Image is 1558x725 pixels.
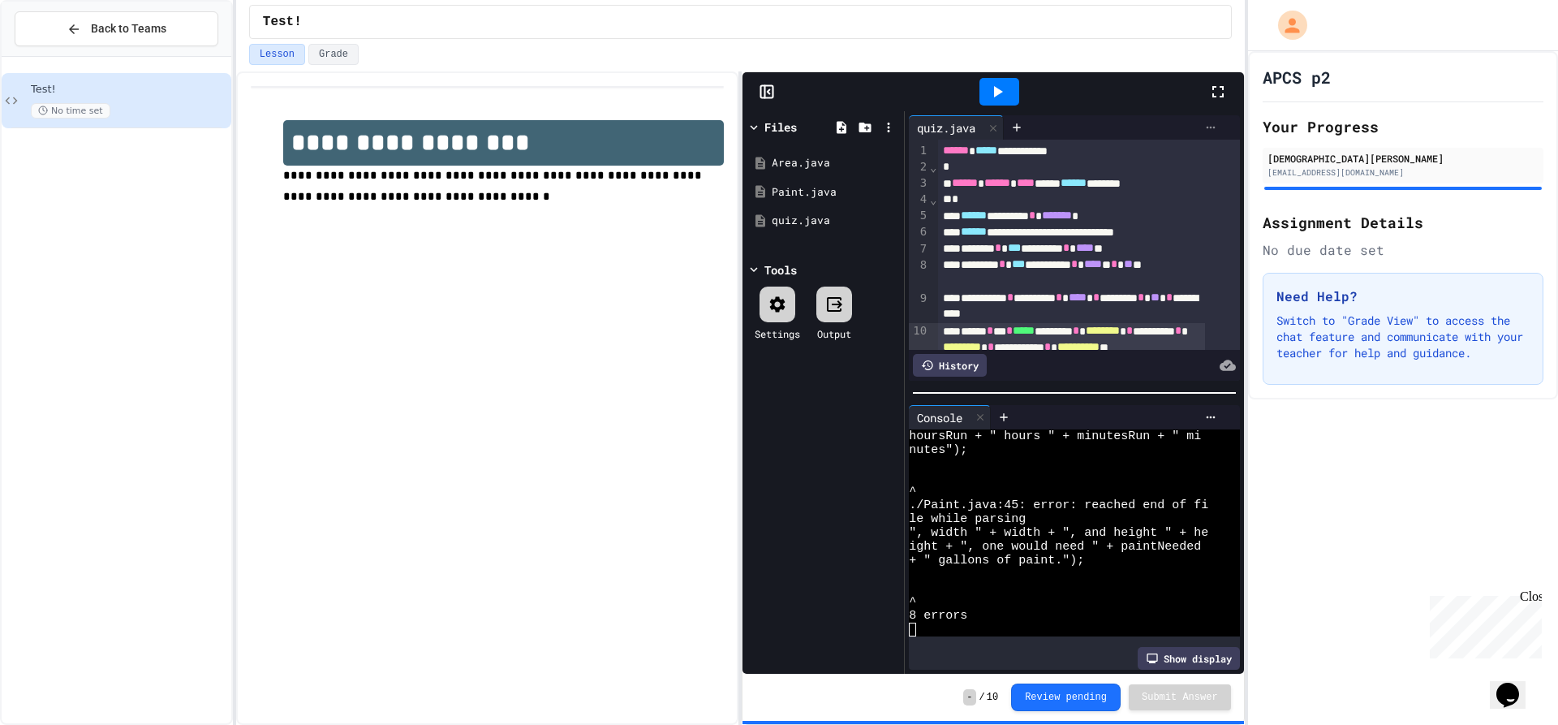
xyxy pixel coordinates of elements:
span: nutes"); [909,443,967,457]
span: Test! [263,12,302,32]
div: 4 [909,192,929,208]
span: Test! [31,83,228,97]
div: 7 [909,241,929,257]
div: 1 [909,143,929,159]
span: / [979,691,985,704]
div: 6 [909,224,929,240]
div: Console [909,405,991,429]
div: quiz.java [909,119,983,136]
div: Console [909,409,971,426]
button: Lesson [249,44,305,65]
h2: Your Progress [1263,115,1543,138]
div: Files [764,119,797,136]
div: 8 [909,257,929,291]
iframe: chat widget [1423,589,1542,658]
span: le while parsing [909,512,1026,526]
h3: Need Help? [1276,287,1530,306]
button: Back to Teams [15,11,218,46]
div: [EMAIL_ADDRESS][DOMAIN_NAME] [1267,166,1539,179]
span: Fold line [929,193,937,206]
div: 10 [909,323,929,373]
div: 3 [909,175,929,192]
div: Area.java [772,155,898,171]
div: Output [817,326,851,341]
span: ight + ", one would need " + paintNeeded [909,540,1201,554]
span: + " gallons of paint."); [909,554,1084,567]
button: Grade [308,44,359,65]
div: quiz.java [772,213,898,229]
span: 8 errors [909,609,967,623]
div: Paint.java [772,184,898,201]
div: 9 [909,291,929,324]
span: ", width " + width + ", and height " + he [909,526,1208,540]
span: Submit Answer [1142,691,1218,704]
p: Switch to "Grade View" to access the chat feature and communicate with your teacher for help and ... [1276,313,1530,361]
span: ^ [909,485,916,498]
span: 10 [987,691,998,704]
span: Fold line [929,161,937,174]
span: hoursRun + " hours " + minutesRun + " mi [909,429,1201,443]
span: ^ [909,595,916,609]
iframe: chat widget [1490,660,1542,709]
div: Show display [1138,647,1240,670]
span: No time set [31,103,110,119]
div: 5 [909,208,929,224]
div: Chat with us now!Close [6,6,112,103]
span: - [963,689,975,706]
h2: Assignment Details [1263,211,1543,234]
div: Settings [755,326,800,341]
span: Back to Teams [91,20,166,37]
div: History [913,354,987,377]
div: My Account [1261,6,1311,44]
div: Tools [764,261,797,278]
button: Review pending [1011,684,1121,711]
div: 2 [909,159,929,175]
span: ./Paint.java:45: error: reached end of fi [909,498,1208,512]
h1: APCS p2 [1263,66,1331,88]
button: Submit Answer [1129,684,1231,710]
div: quiz.java [909,115,1004,140]
div: [DEMOGRAPHIC_DATA][PERSON_NAME] [1267,151,1539,166]
div: No due date set [1263,240,1543,260]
